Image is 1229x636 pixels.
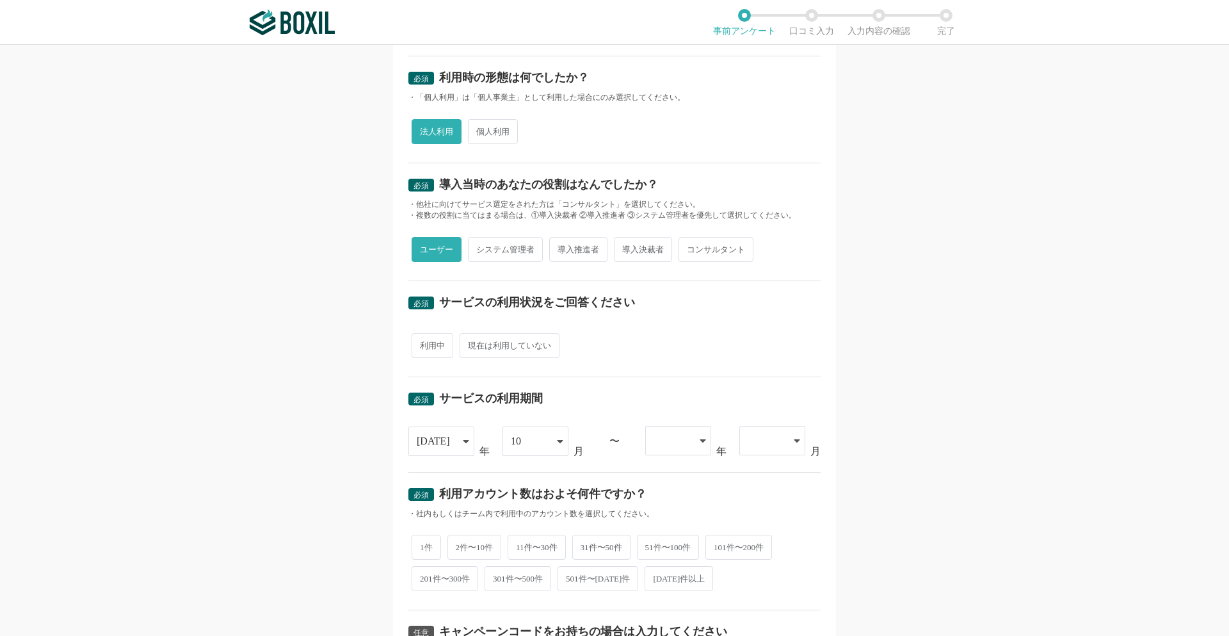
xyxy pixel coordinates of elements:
[447,535,502,560] span: 2件〜10件
[414,491,429,500] span: 必須
[412,566,478,591] span: 201件〜300件
[439,393,543,404] div: サービスの利用期間
[408,509,821,519] div: ・社内もしくはチーム内で利用中のアカウント数を選択してください。
[414,299,429,308] span: 必須
[439,179,658,190] div: 導入当時のあなたの役割はなんでしたか？
[558,566,638,591] span: 501件〜[DATE]件
[549,237,607,262] span: 導入推進者
[439,297,635,308] div: サービスの利用状況をご回答ください
[508,535,566,560] span: 11件〜30件
[609,436,620,446] div: 〜
[412,535,441,560] span: 1件
[417,427,450,455] div: [DATE]
[408,199,821,210] div: ・他社に向けてサービス選定をされた方は「コンサルタント」を選択してください。
[439,488,647,500] div: 利用アカウント数はおよそ何件ですか？
[572,535,631,560] span: 31件〜50件
[412,119,462,144] span: 法人利用
[412,333,453,358] span: 利用中
[711,9,778,36] li: 事前アンケート
[412,237,462,262] span: ユーザー
[408,210,821,221] div: ・複数の役割に当てはまる場合は、①導入決裁者 ②導入推進者 ③システム管理者を優先して選択してください。
[460,333,559,358] span: 現在は利用していない
[511,427,521,455] div: 10
[845,9,912,36] li: 入力内容の確認
[716,446,727,457] div: 年
[679,237,753,262] span: コンサルタント
[468,237,543,262] span: システム管理者
[414,74,429,83] span: 必須
[574,446,584,457] div: 月
[250,10,335,35] img: ボクシルSaaS_ロゴ
[912,9,979,36] li: 完了
[637,535,700,560] span: 51件〜100件
[479,446,490,457] div: 年
[414,395,429,404] span: 必須
[614,237,672,262] span: 導入決裁者
[414,181,429,190] span: 必須
[645,566,713,591] span: [DATE]件以上
[439,72,589,83] div: 利用時の形態は何でしたか？
[810,446,821,457] div: 月
[408,92,821,103] div: ・「個人利用」は「個人事業主」として利用した場合にのみ選択してください。
[705,535,772,560] span: 101件〜200件
[485,566,551,591] span: 301件〜500件
[778,9,845,36] li: 口コミ入力
[468,119,518,144] span: 個人利用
